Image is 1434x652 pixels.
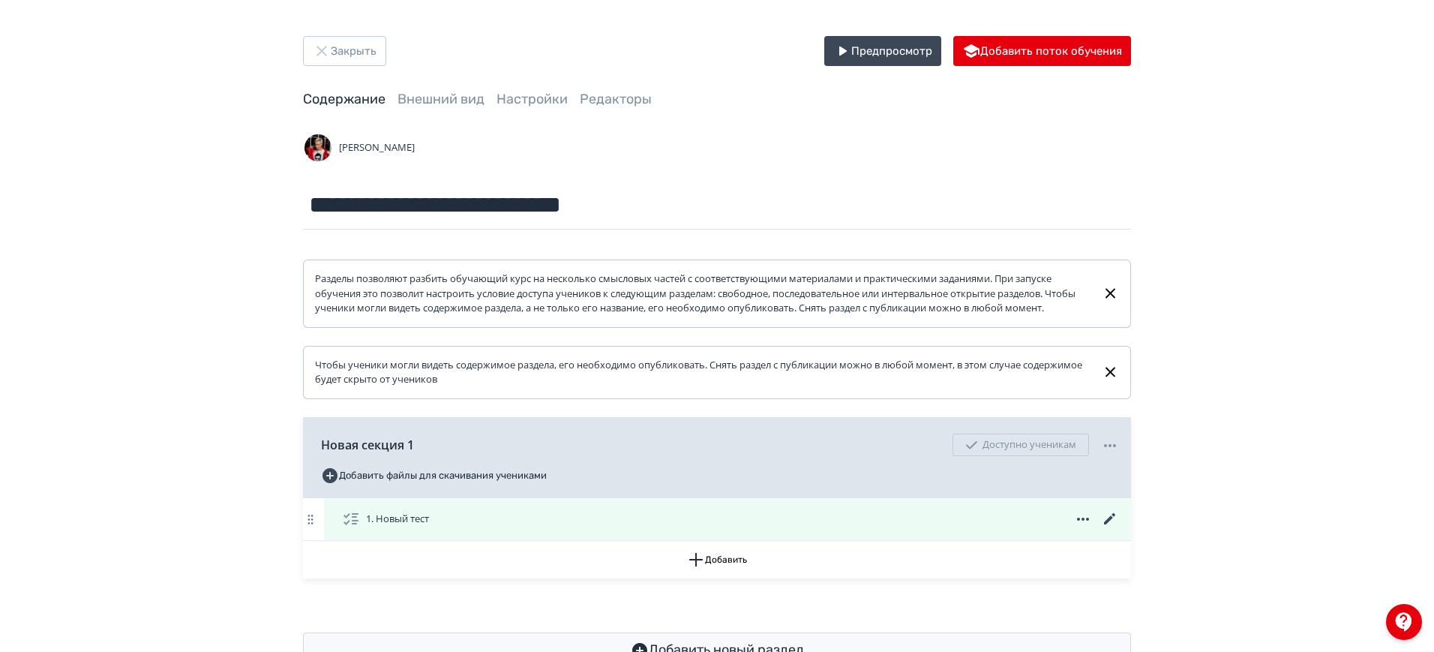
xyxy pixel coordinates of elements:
span: 1. Новый тест [366,512,429,527]
span: [PERSON_NAME] [339,140,415,155]
button: Закрыть [303,36,386,66]
span: Новая секция 1 [321,436,414,454]
div: Разделы позволяют разбить обучающий курс на несколько смысловых частей с соответствующими материа... [315,272,1090,316]
button: Предпросмотр [824,36,941,66]
div: Чтобы ученики могли видеть содержимое раздела, его необходимо опубликовать. Снять раздел с публик... [315,358,1090,387]
a: Настройки [496,91,568,107]
button: Добавить поток обучения [953,36,1131,66]
div: 1. Новый тест [303,498,1131,541]
button: Добавить [303,541,1131,578]
a: Редакторы [580,91,652,107]
a: Содержание [303,91,385,107]
img: Avatar [303,133,333,163]
a: Внешний вид [397,91,484,107]
div: Доступно ученикам [952,434,1089,456]
button: Добавить файлы для скачивания учениками [321,464,547,488]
